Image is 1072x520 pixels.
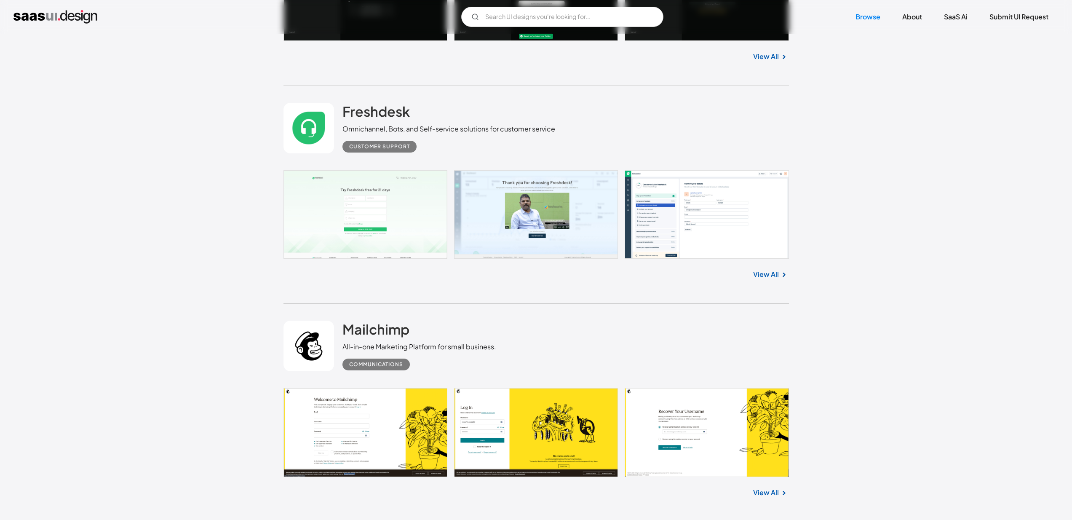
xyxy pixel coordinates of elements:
h2: Mailchimp [342,321,409,338]
a: Mailchimp [342,321,409,342]
a: SaaS Ai [934,8,978,26]
a: View All [753,51,779,62]
h2: Freshdesk [342,103,410,120]
a: Freshdesk [342,103,410,124]
a: home [13,10,97,24]
a: View All [753,269,779,279]
div: Omnichannel, Bots, and Self-service solutions for customer service [342,124,555,134]
a: About [892,8,932,26]
input: Search UI designs you're looking for... [461,7,663,27]
form: Email Form [461,7,663,27]
div: Customer Support [349,142,410,152]
div: Communications [349,359,403,370]
a: Browse [845,8,890,26]
div: All-in-one Marketing Platform for small business. [342,342,496,352]
a: View All [753,488,779,498]
a: Submit UI Request [979,8,1059,26]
